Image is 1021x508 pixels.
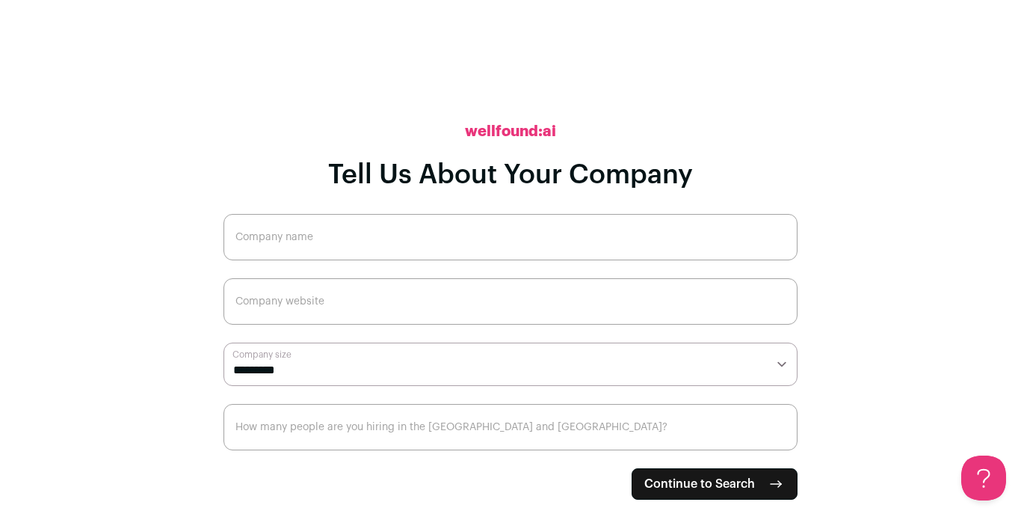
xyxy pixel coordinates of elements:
span: Continue to Search [644,475,755,493]
input: How many people are you hiring in the US and Canada? [223,404,798,450]
input: Company name [223,214,798,260]
input: Company website [223,278,798,325]
h2: wellfound:ai [465,121,556,142]
iframe: Help Scout Beacon - Open [961,456,1006,501]
button: Continue to Search [632,468,798,500]
h1: Tell Us About Your Company [328,160,693,190]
